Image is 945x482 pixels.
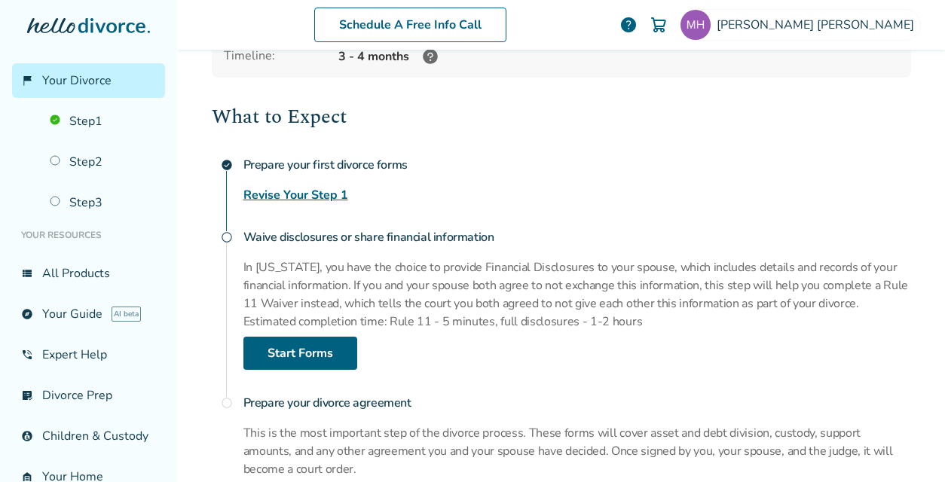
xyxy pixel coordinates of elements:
[650,16,668,34] img: Cart
[243,150,911,180] h4: Prepare your first divorce forms
[21,389,33,401] span: list_alt_check
[112,307,141,322] span: AI beta
[12,220,165,250] li: Your Resources
[41,145,165,179] a: Step2
[243,222,911,252] h4: Waive disclosures or share financial information
[42,72,112,89] span: Your Divorce
[12,297,165,331] a: exploreYour GuideAI beta
[221,231,233,243] span: radio_button_unchecked
[21,75,33,87] span: flag_2
[21,267,33,279] span: view_list
[224,47,326,66] div: Timeline:
[41,185,165,220] a: Step3
[212,102,911,132] h2: What to Expect
[243,337,357,370] a: Start Forms
[870,410,945,482] iframe: Chat Widget
[243,424,911,478] p: This is the most important step of the divorce process. These forms will cover asset and debt div...
[314,8,506,42] a: Schedule A Free Info Call
[243,313,911,331] p: Estimated completion time: Rule 11 - 5 minutes, full disclosures - 1-2 hours
[717,17,920,33] span: [PERSON_NAME] [PERSON_NAME]
[680,10,711,40] img: mherrick32@gmail.com
[221,397,233,409] span: radio_button_unchecked
[12,378,165,413] a: list_alt_checkDivorce Prep
[12,337,165,372] a: phone_in_talkExpert Help
[21,349,33,361] span: phone_in_talk
[21,308,33,320] span: explore
[12,63,165,98] a: flag_2Your Divorce
[243,388,911,418] h4: Prepare your divorce agreement
[243,258,911,313] p: In [US_STATE], you have the choice to provide Financial Disclosures to your spouse, which include...
[12,419,165,453] a: account_childChildren & Custody
[338,47,899,66] div: 3 - 4 months
[221,159,233,171] span: check_circle
[619,16,638,34] a: help
[41,104,165,139] a: Step1
[12,256,165,291] a: view_listAll Products
[243,186,348,204] a: Revise Your Step 1
[21,430,33,442] span: account_child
